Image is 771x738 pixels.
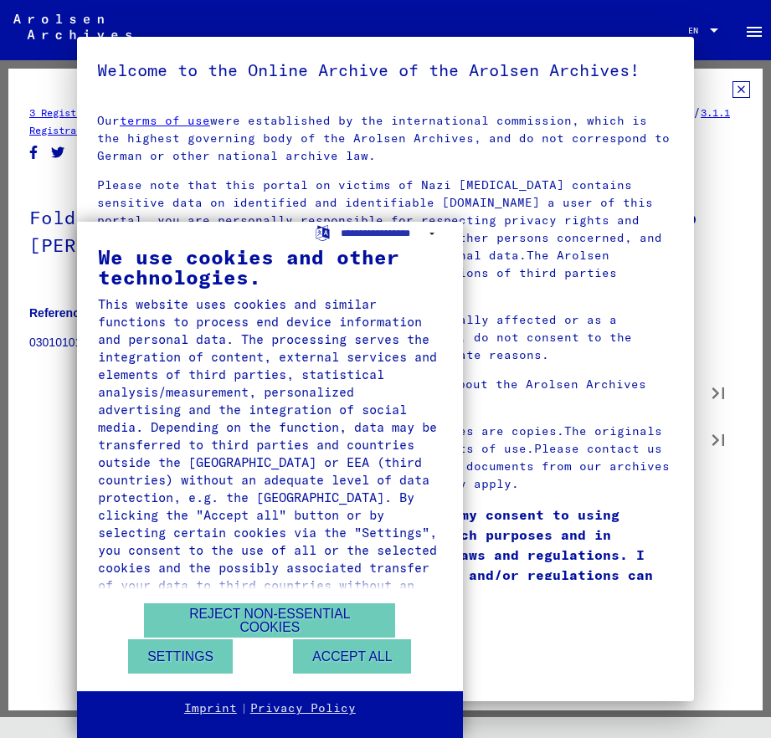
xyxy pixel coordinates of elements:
[250,700,356,717] a: Privacy Policy
[98,247,442,287] div: We use cookies and other technologies.
[293,639,411,674] button: Accept all
[184,700,237,717] a: Imprint
[144,603,395,638] button: Reject non-essential cookies
[128,639,233,674] button: Settings
[98,295,442,612] div: This website uses cookies and similar functions to process end device information and personal da...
